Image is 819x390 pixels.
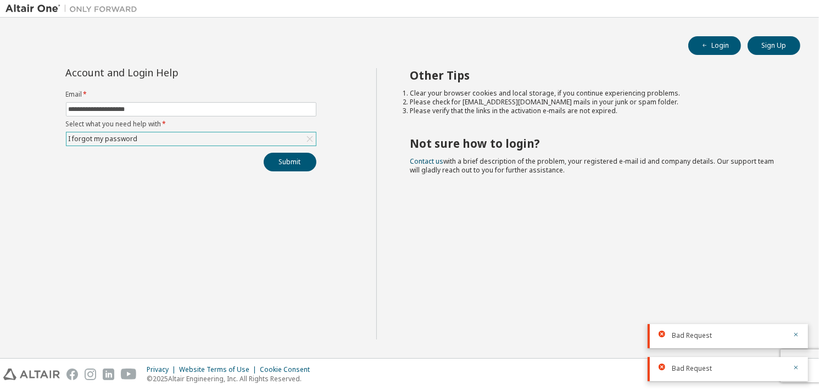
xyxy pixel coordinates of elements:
img: facebook.svg [66,369,78,380]
li: Clear your browser cookies and local storage, if you continue experiencing problems. [410,89,781,98]
img: Altair One [5,3,143,14]
button: Sign Up [748,36,800,55]
img: linkedin.svg [103,369,114,380]
img: instagram.svg [85,369,96,380]
li: Please check for [EMAIL_ADDRESS][DOMAIN_NAME] mails in your junk or spam folder. [410,98,781,107]
div: Account and Login Help [66,68,266,77]
label: Select what you need help with [66,120,316,129]
li: Please verify that the links in the activation e-mails are not expired. [410,107,781,115]
a: Contact us [410,157,443,166]
div: I forgot my password [66,132,316,146]
div: Website Terms of Use [179,365,260,374]
h2: Other Tips [410,68,781,82]
img: youtube.svg [121,369,137,380]
span: Bad Request [672,364,712,373]
div: Cookie Consent [260,365,316,374]
p: © 2025 Altair Engineering, Inc. All Rights Reserved. [147,374,316,383]
label: Email [66,90,316,99]
span: with a brief description of the problem, your registered e-mail id and company details. Our suppo... [410,157,774,175]
button: Login [688,36,741,55]
button: Submit [264,153,316,171]
img: altair_logo.svg [3,369,60,380]
div: Privacy [147,365,179,374]
div: I forgot my password [67,133,140,145]
h2: Not sure how to login? [410,136,781,151]
span: Bad Request [672,331,712,340]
